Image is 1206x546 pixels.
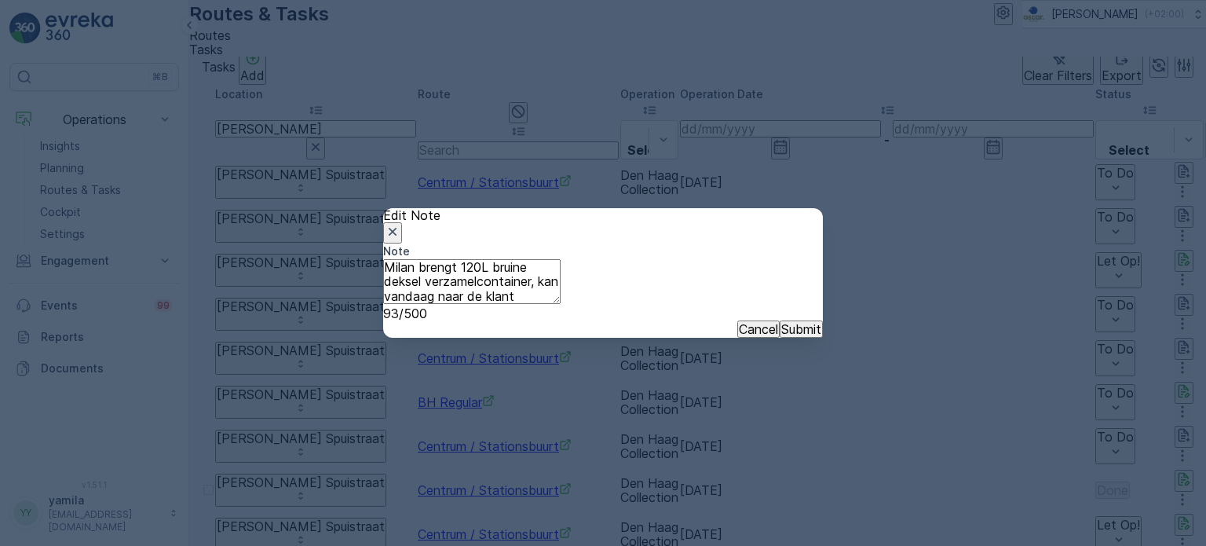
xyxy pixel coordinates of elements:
[739,322,778,336] p: Cancel
[737,321,780,338] button: Cancel
[780,321,823,338] button: Submit
[383,306,823,321] p: 93 / 500
[383,259,561,304] textarea: Milan brengt 120L bruine deksel verzamelcontainer, kan vandaag naar de klant gebracht worden.
[383,208,823,222] p: Edit Note
[781,322,821,336] p: Submit
[383,244,410,258] label: Note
